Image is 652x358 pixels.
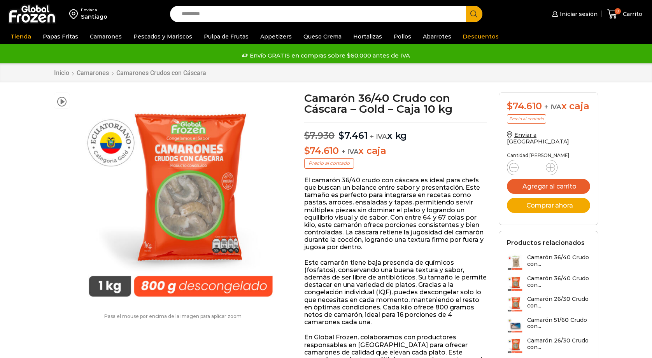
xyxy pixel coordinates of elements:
[304,130,310,141] span: $
[507,153,590,158] p: Cantidad [PERSON_NAME]
[544,103,561,111] span: + IVA
[507,254,590,271] a: Camarón 36/40 Crudo con...
[130,29,196,44] a: Pescados y Mariscos
[527,296,590,309] h3: Camarón 26/30 Crudo con...
[507,131,569,145] a: Enviar a [GEOGRAPHIC_DATA]
[304,158,354,168] p: Precio al contado
[370,133,387,140] span: + IVA
[527,317,590,330] h3: Camarón 51/60 Crudo con...
[304,145,487,157] p: x caja
[349,29,386,44] a: Hortalizas
[69,7,81,21] img: address-field-icon.svg
[507,114,546,124] p: Precio al contado
[304,93,487,114] h1: Camarón 36/40 Crudo con Cáscara – Gold – Caja 10 kg
[54,69,207,77] nav: Breadcrumb
[338,130,368,141] bdi: 7.461
[304,259,487,326] p: Este camarón tiene baja presencia de químicos (fosfatos), conservando una buena textura y sabor, ...
[507,239,585,246] h2: Productos relacionados
[76,69,109,77] a: Camarones
[304,130,335,141] bdi: 7.930
[525,162,540,173] input: Product quantity
[507,337,590,354] a: Camarón 26/30 Crudo con...
[81,13,107,21] div: Santiago
[527,254,590,267] h3: Camarón 36/40 Crudo con...
[54,69,70,77] a: Inicio
[390,29,415,44] a: Pollos
[615,8,621,14] span: 0
[81,7,107,13] div: Enviar a
[621,10,642,18] span: Carrito
[507,101,590,112] div: x caja
[200,29,252,44] a: Pulpa de Frutas
[527,337,590,351] h3: Camarón 26/30 Crudo con...
[338,130,344,141] span: $
[550,6,598,22] a: Iniciar sesión
[342,148,359,155] span: + IVA
[300,29,345,44] a: Queso Crema
[507,100,513,112] span: $
[39,29,82,44] a: Papas Fritas
[304,176,487,251] p: El camarón 36/40 crudo con cáscara es ideal para chefs que buscan un balance entre sabor y presen...
[507,275,590,292] a: Camarón 36/40 Crudo con...
[558,10,598,18] span: Iniciar sesión
[419,29,455,44] a: Abarrotes
[304,145,339,156] bdi: 74.610
[74,93,287,306] img: PM04004022
[527,275,590,288] h3: Camarón 36/40 Crudo con...
[256,29,296,44] a: Appetizers
[7,29,35,44] a: Tienda
[304,122,487,141] p: x kg
[304,145,310,156] span: $
[605,5,644,23] a: 0 Carrito
[459,29,503,44] a: Descuentos
[54,314,293,319] p: Pasa el mouse por encima de la imagen para aplicar zoom
[86,29,126,44] a: Camarones
[507,198,590,213] button: Comprar ahora
[116,69,207,77] a: Camarones Crudos con Cáscara
[507,317,590,334] a: Camarón 51/60 Crudo con...
[507,296,590,313] a: Camarón 26/30 Crudo con...
[507,100,542,112] bdi: 74.610
[466,6,482,22] button: Search button
[507,179,590,194] button: Agregar al carrito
